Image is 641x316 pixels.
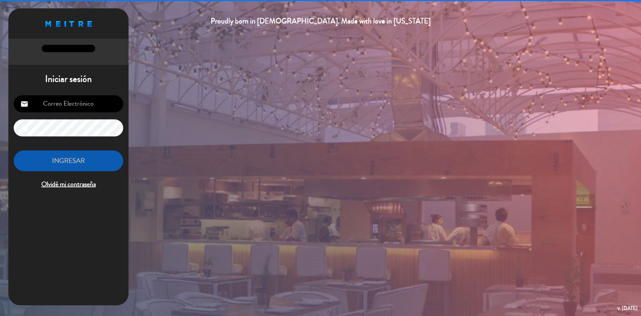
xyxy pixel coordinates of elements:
div: v. [DATE] [617,304,638,313]
span: Olvidé mi contraseña [14,179,123,190]
input: Correo Electrónico [14,95,123,112]
i: email [20,100,28,108]
i: lock [20,124,28,132]
button: INGRESAR [14,150,123,172]
h1: Iniciar sesión [8,74,129,85]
